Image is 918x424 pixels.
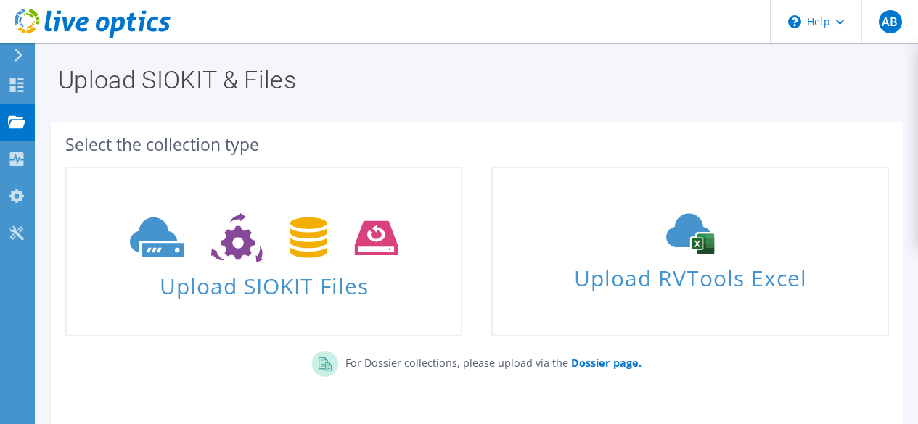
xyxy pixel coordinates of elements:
svg: \n [788,15,801,28]
h1: Upload SIOKIT & Files [58,67,889,92]
span: Upload SIOKIT Files [67,266,461,297]
a: Upload RVTools Excel [491,167,888,336]
div: Select the collection type [65,136,889,152]
span: AB [879,10,902,33]
a: Upload SIOKIT Files [65,167,462,336]
p: For Dossier collections, please upload via the [338,351,642,371]
a: Dossier page. [568,356,642,370]
span: Upload RVTools Excel [493,259,887,290]
b: Dossier page. [571,356,642,370]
